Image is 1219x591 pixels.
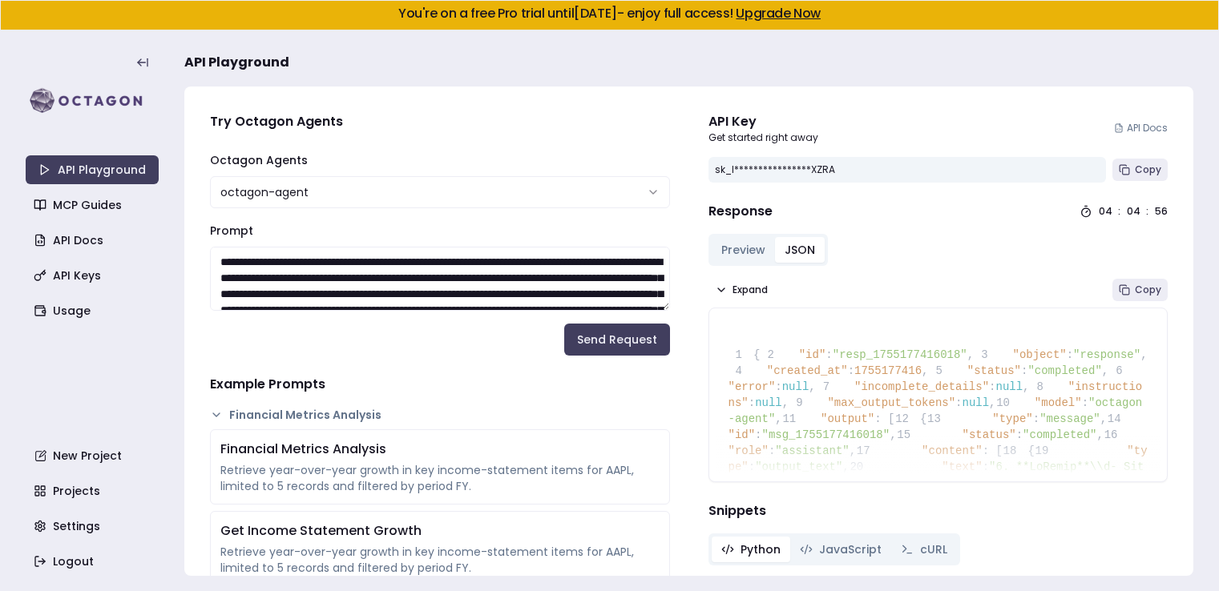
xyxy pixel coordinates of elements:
div: API Key [708,112,818,131]
span: 17 [856,443,882,459]
span: , [850,444,856,457]
span: , [809,380,815,393]
span: "id" [799,348,826,361]
span: 11 [782,411,808,427]
button: Send Request [564,324,670,356]
span: : [825,348,832,361]
span: : [ [983,444,1003,457]
span: 13 [926,411,952,427]
span: : [749,460,755,473]
span: null [963,396,990,409]
span: : [1082,396,1088,409]
div: Financial Metrics Analysis [220,440,660,459]
div: : [1146,205,1148,218]
span: "completed" [1027,364,1101,377]
span: , [1100,412,1107,425]
span: Python [741,541,781,557]
p: Get started right away [708,131,818,144]
a: Logout [27,547,160,576]
button: Financial Metrics Analysis [210,407,670,423]
span: 20 [850,459,875,475]
span: , [842,460,849,473]
span: 10 [996,395,1022,411]
a: API Docs [1114,122,1168,135]
span: : [983,460,989,473]
span: Expand [733,283,768,296]
span: "status" [967,364,1021,377]
span: cURL [920,541,947,557]
span: , [775,412,781,425]
span: 3 [974,347,999,363]
button: Copy [1112,279,1168,301]
a: New Project [27,441,160,470]
span: 4 [729,363,754,379]
span: null [995,380,1023,393]
span: : [ [874,412,894,425]
span: , [1102,364,1108,377]
span: "status" [962,428,1015,441]
span: 12 [894,411,920,427]
div: 04 [1127,205,1140,218]
span: 9 [789,395,814,411]
a: API Playground [26,155,159,184]
a: Settings [27,512,160,541]
span: "assistant" [775,444,849,457]
a: Usage [27,296,160,325]
div: : [1118,205,1120,218]
div: Retrieve year-over-year growth in key income-statement items for AAPL, limited to 5 records and f... [220,462,660,494]
span: "content" [922,444,983,457]
span: "msg_1755177416018" [762,428,890,441]
div: Retrieve year-over-year growth in key income-statement items for AAPL, limited to 5 records and f... [220,544,660,576]
button: Copy [1112,159,1168,181]
span: : [848,364,854,377]
span: "incomplete_details" [854,380,989,393]
span: "type" [992,412,1032,425]
button: Preview [712,237,775,263]
span: , [1140,348,1147,361]
span: "id" [729,428,756,441]
div: 56 [1155,205,1168,218]
span: "max_output_tokens" [827,396,955,409]
span: 8 [1030,379,1056,395]
span: : [955,396,962,409]
span: "role" [729,444,769,457]
div: 04 [1099,205,1112,218]
span: 5 [928,363,954,379]
a: API Keys [27,261,160,290]
span: 18 [1003,443,1028,459]
span: , [967,348,974,361]
span: { [1003,444,1035,457]
span: null [782,380,809,393]
span: "completed" [1023,428,1096,441]
span: 7 [816,379,842,395]
span: : [1033,412,1039,425]
span: , [782,396,789,409]
span: "response" [1073,348,1140,361]
span: Copy [1135,283,1161,296]
a: Projects [27,476,160,505]
span: Copy [1135,163,1161,176]
span: 1 [729,347,754,363]
span: 15 [897,427,922,443]
span: , [922,364,928,377]
span: { [753,348,760,361]
label: Prompt [210,223,253,239]
span: "model" [1035,396,1082,409]
h4: Try Octagon Agents [210,112,670,131]
span: "output_text" [755,460,842,473]
a: API Docs [27,226,160,255]
span: : [1016,428,1023,441]
span: : [775,380,781,393]
span: "message" [1039,412,1100,425]
span: 1755177416 [854,364,922,377]
div: Get Income Statement Growth [220,521,660,541]
span: 19 [1035,443,1060,459]
span: "object" [1012,348,1066,361]
span: "resp_1755177416018" [833,348,967,361]
span: : [755,428,761,441]
a: Upgrade Now [736,4,821,22]
span: "output" [821,412,874,425]
h5: You're on a free Pro trial until [DATE] - enjoy full access! [14,7,1205,20]
h4: Snippets [708,501,1169,521]
span: , [1023,380,1029,393]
